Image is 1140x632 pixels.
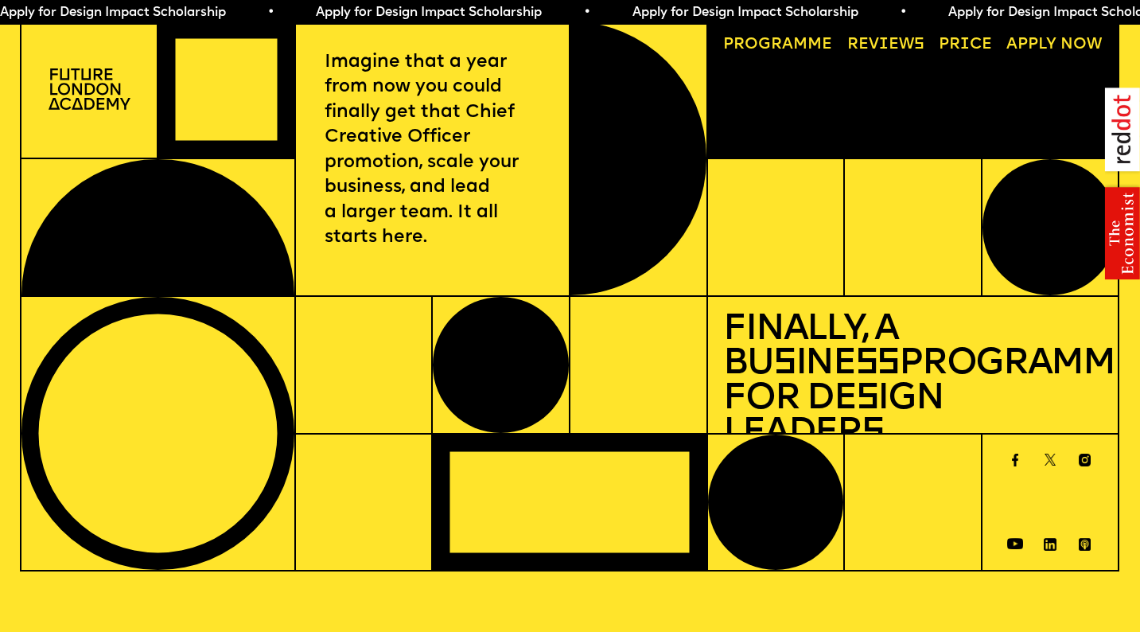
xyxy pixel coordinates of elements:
[267,6,274,19] span: •
[325,50,540,251] p: Imagine that a year from now you could finally get that Chief Creative Officer promotion, scale y...
[723,313,1102,451] h1: Finally, a Bu ine Programme for De ign Leader
[715,29,840,61] a: Programme
[1006,37,1017,53] span: A
[583,6,590,19] span: •
[856,381,878,417] span: s
[855,346,899,382] span: ss
[773,346,796,382] span: s
[998,29,1110,61] a: Apply now
[839,29,932,61] a: Reviews
[900,6,907,19] span: •
[782,37,793,53] span: a
[862,415,884,451] span: s
[931,29,1000,61] a: Price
